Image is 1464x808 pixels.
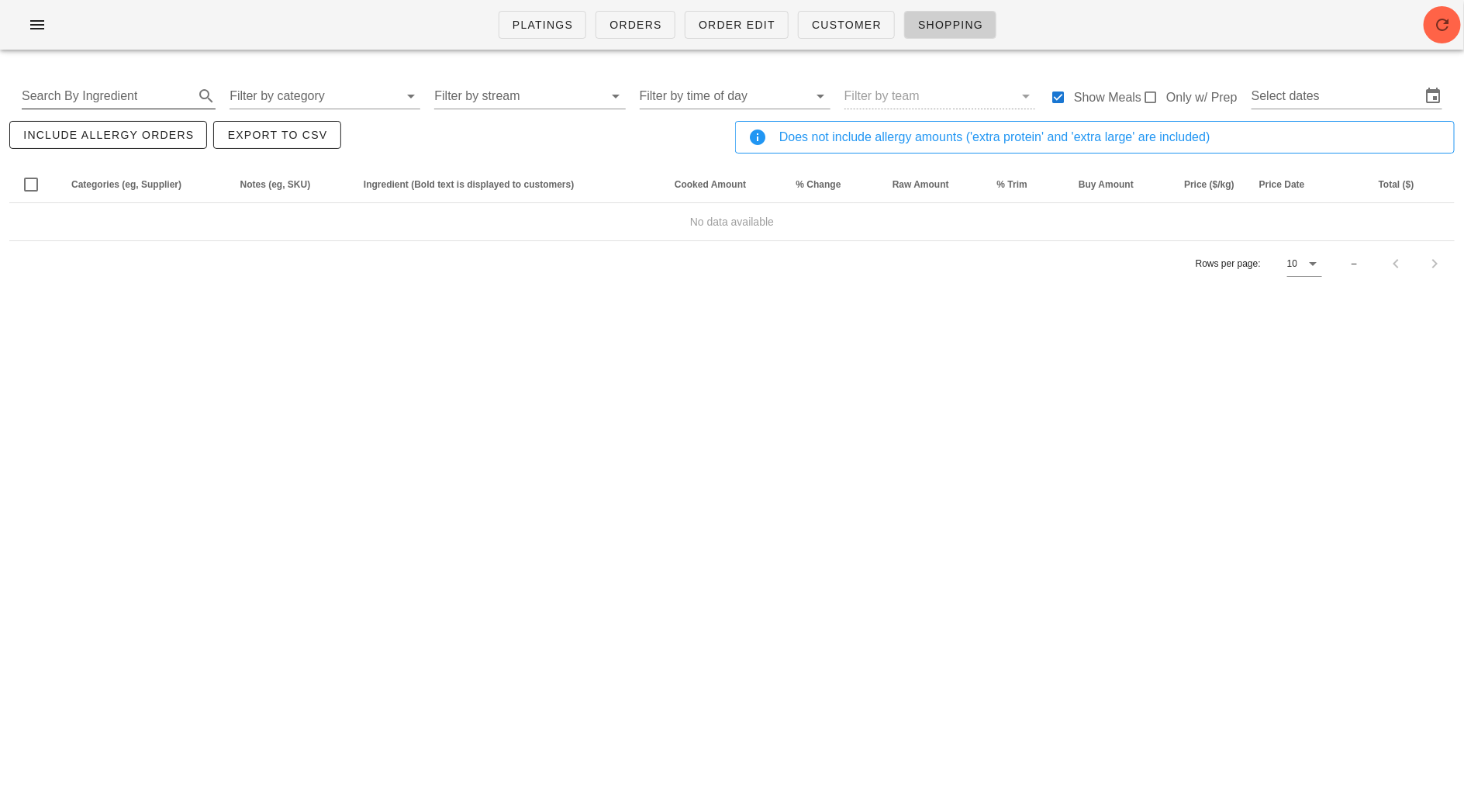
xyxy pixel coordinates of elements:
[499,11,586,39] a: Platings
[240,179,311,190] span: Notes (eg, SKU)
[434,84,625,109] div: Filter by stream
[798,11,895,39] a: Customer
[796,179,841,190] span: % Change
[917,19,983,31] span: Shopping
[634,166,758,203] th: Cooked Amount: Not sorted. Activate to sort ascending.
[698,19,775,31] span: Order Edit
[22,129,194,141] span: include allergy orders
[59,166,228,203] th: Categories (eg, Supplier): Not sorted. Activate to sort ascending.
[1146,166,1247,203] th: Price ($/kg): Not sorted. Activate to sort ascending.
[1040,166,1146,203] th: Buy Amount: Not sorted. Activate to sort ascending.
[758,166,853,203] th: % Change: Not sorted. Activate to sort ascending.
[1196,241,1322,286] div: Rows per page:
[1379,179,1414,190] span: Total ($)
[512,19,573,31] span: Platings
[1079,179,1134,190] span: Buy Amount
[675,179,746,190] span: Cooked Amount
[1287,257,1297,271] div: 10
[1287,251,1322,276] div: 10Rows per page:
[893,179,949,190] span: Raw Amount
[1184,179,1234,190] span: Price ($/kg)
[904,11,996,39] a: Shopping
[9,121,207,149] button: include allergy orders
[962,166,1040,203] th: % Trim: Not sorted. Activate to sort ascending.
[685,11,789,39] a: Order Edit
[811,19,882,31] span: Customer
[351,166,634,203] th: Ingredient (Bold text is displayed to customers): Not sorted. Activate to sort ascending.
[228,166,351,203] th: Notes (eg, SKU): Not sorted. Activate to sort ascending.
[1166,90,1238,105] label: Only w/ Prep
[1342,166,1427,203] th: Total ($): Not sorted. Activate to sort ascending.
[1259,179,1305,190] span: Price Date
[364,179,574,190] span: Ingredient (Bold text is displayed to customers)
[230,84,420,109] div: Filter by category
[1352,257,1357,271] div: –
[213,121,340,149] button: Export to CSV
[640,84,830,109] div: Filter by time of day
[1247,166,1342,203] th: Price Date: Not sorted. Activate to sort ascending.
[226,129,327,141] span: Export to CSV
[71,179,181,190] span: Categories (eg, Supplier)
[9,203,1455,240] td: No data available
[854,166,962,203] th: Raw Amount: Not sorted. Activate to sort ascending.
[997,179,1027,190] span: % Trim
[596,11,675,39] a: Orders
[779,128,1442,147] div: Does not include allergy amounts ('extra protein' and 'extra large' are included)
[609,19,662,31] span: Orders
[1074,90,1141,105] label: Show Meals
